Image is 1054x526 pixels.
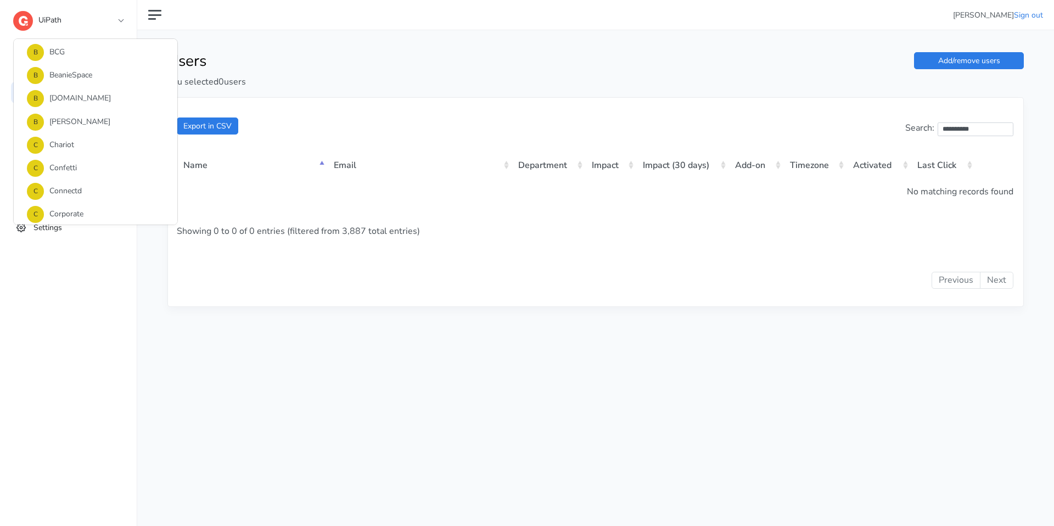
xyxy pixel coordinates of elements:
img: logo-dashboard-4662da770dd4bea1a8774357aa970c5cb092b4650ab114813ae74da458e76571.svg [13,11,33,31]
div: Showing 0 to 0 of 0 entries (filtered from 3,887 total entries) [177,208,1013,254]
a: B[PERSON_NAME] [14,110,177,133]
a: Billing [11,189,126,211]
a: CConnectd [14,180,177,203]
th: Impact: activate to sort column ascending [585,150,637,178]
span: C [27,183,44,200]
th: Add-on: activate to sort column ascending [728,150,783,178]
th: Impact (30 days): activate to sort column ascending [636,150,728,178]
span: C [27,206,44,223]
a: UiPath [13,8,123,27]
a: CCorporate [14,203,177,226]
label: Search: [905,121,1013,136]
a: BBeanieSpace [14,64,177,87]
p: You selected users [167,75,587,88]
td: No matching records found [177,178,1013,205]
button: Export in CSV [177,117,238,135]
span: 0 [218,76,224,88]
th: Department: activate to sort column ascending [512,150,585,178]
a: Add/remove users [914,52,1024,69]
a: Nominate a charity [11,163,126,184]
a: Home [11,55,126,76]
span: B [27,44,44,61]
span: Export in CSV [183,121,232,131]
a: B[DOMAIN_NAME] [14,87,177,110]
th: Name: activate to sort column descending [177,150,327,178]
span: B [27,67,44,84]
li: [PERSON_NAME] [953,9,1043,21]
a: Cause Calendar [11,136,126,157]
span: Settings [33,222,62,232]
span: B [27,90,44,107]
th: Email: activate to sort column ascending [327,150,512,178]
div: UiPath [13,38,178,225]
a: BBCG [14,41,177,64]
a: CChariot [14,133,177,156]
h1: Users [167,52,587,71]
th: Activated: activate to sort column ascending [846,150,911,178]
th: Timezone: activate to sort column ascending [783,150,846,178]
span: C [27,137,44,154]
span: C [27,160,44,177]
span: B [27,114,44,131]
a: Settings [11,217,126,238]
a: Users [11,82,126,103]
a: CConfetti [14,156,177,180]
th: Last Click: activate to sort column ascending [911,150,975,178]
a: Sign out [1014,10,1043,20]
input: Search: [938,122,1013,136]
a: Campaigns [11,109,126,130]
